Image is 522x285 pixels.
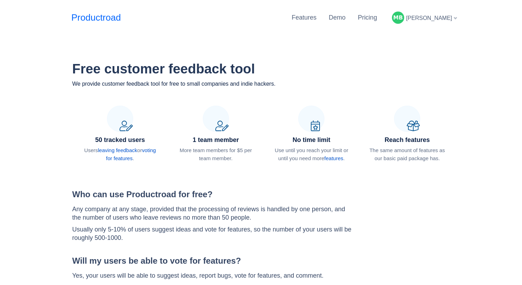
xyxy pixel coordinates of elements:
[389,9,459,27] div: [PERSON_NAME]
[72,190,352,200] h2: Who can use Productroad for free?
[358,14,377,21] a: Pricing
[269,145,354,164] div: Use until you reach your limit or until you need more .
[392,12,404,24] img: Mike Betts userpic
[292,14,316,21] a: Features
[173,135,258,145] div: 1 team member
[365,135,450,145] div: Reach features
[269,135,354,145] div: No time limit
[324,155,343,161] a: features
[72,271,324,280] p: Yes, your users will be able to suggest ideas, report bugs, vote for features, and comment.
[329,14,345,21] a: Demo
[72,225,352,242] p: Usually only 5-10% of users suggest ideas and vote for features, so the number of your users will...
[98,147,137,153] a: leaving feedback
[173,145,258,164] div: More team members for $5 per team member.
[78,145,163,164] div: Users or .
[406,15,452,21] span: [PERSON_NAME]
[78,135,163,145] div: 50 tracked users
[72,256,324,266] h2: Will my users be able to vote for features?
[106,147,156,161] a: voting for features
[72,80,455,88] p: We provide customer feedback tool for free to small companies and indie hackers.
[72,61,455,77] h1: Free customer feedback tool
[71,11,121,24] a: Productroad
[72,205,352,222] p: Any company at any stage, provided that the processing of reviews is handled by one person, and t...
[365,145,450,164] div: The same amount of features as our basic paid package has.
